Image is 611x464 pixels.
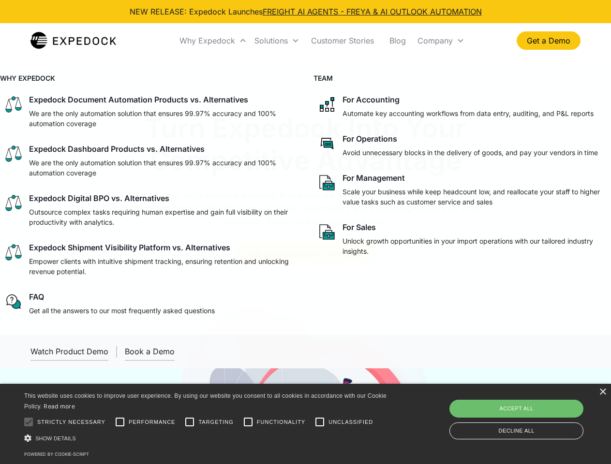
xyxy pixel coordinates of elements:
a: home [30,31,116,50]
img: scale icon [4,243,23,262]
img: Expedock Logo [30,31,116,50]
div: For Sales [343,222,376,232]
span: Functionality [257,418,305,426]
img: scale icon [4,144,23,163]
div: Watch Product Demo [30,347,108,356]
span: Unclassified [328,418,373,426]
img: scale icon [4,193,23,213]
img: regular chat bubble icon [4,292,23,311]
a: FREIGHT AI AGENTS - FREYA & AI OUTLOOK AUTOMATION [263,7,482,16]
div: Expedock Dashboard Products vs. Alternatives [29,144,205,154]
div: Show details [24,433,390,443]
img: paper and bag icon [317,222,337,242]
div: Solutions [251,24,303,57]
a: Customer Stories [303,24,382,57]
img: rectangular chat bubble icon [317,134,337,153]
div: Why Expedock [179,36,235,45]
div: NEW RELEASE: Expedock Launches [130,6,482,17]
a: open lightbox [30,343,108,361]
p: Get all the answers to our most frequently asked questions [29,305,215,316]
p: Unlock growth opportunities in your import operations with our tailored industry insights. [343,236,608,256]
img: scale icon [4,95,23,114]
span: Strictly necessary [37,418,105,426]
div: Solutions [254,36,288,45]
span: Performance [129,418,176,426]
a: Read more [44,403,75,410]
p: We are the only automation solution that ensures 99.97% accuracy and 100% automation coverage [29,158,294,178]
div: Expedock Shipment Visibility Platform vs. Alternatives [29,243,230,252]
p: Automate key accounting workflows from data entry, auditing, and P&L reports [343,108,594,118]
div: Expedock Document Automation Products vs. Alternatives [29,95,248,104]
img: network like icon [317,95,337,114]
div: Why Expedock [176,24,251,57]
p: Avoid unnecessary blocks in the delivery of goods, and pay your vendors in time [343,147,598,158]
div: For Management [343,173,405,183]
a: Powered by cookie-script [24,451,89,457]
iframe: Chat Widget [450,360,611,464]
img: paper and bag icon [317,173,337,192]
div: Company [417,36,453,45]
div: For Operations [343,134,397,144]
span: Show details [35,435,76,441]
p: We are the only automation solution that ensures 99.97% accuracy and 100% automation coverage [29,108,294,129]
a: Get a Demo [517,31,581,50]
div: Expedock Digital BPO vs. Alternatives [29,193,169,203]
div: Book a Demo [125,347,175,356]
div: For Accounting [343,95,400,104]
a: Book a Demo [125,343,175,361]
p: Scale your business while keep headcount low, and reallocate your staff to higher value tasks suc... [343,187,608,207]
a: Blog [382,24,414,57]
p: Outsource complex tasks requiring human expertise and gain full visibility on their productivity ... [29,207,294,227]
div: FAQ [29,292,44,302]
p: Empower clients with intuitive shipment tracking, ensuring retention and unlocking revenue potent... [29,256,294,276]
div: Company [414,24,468,57]
span: Targeting [198,418,233,426]
span: This website uses cookies to improve user experience. By using our website you consent to all coo... [24,392,387,410]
